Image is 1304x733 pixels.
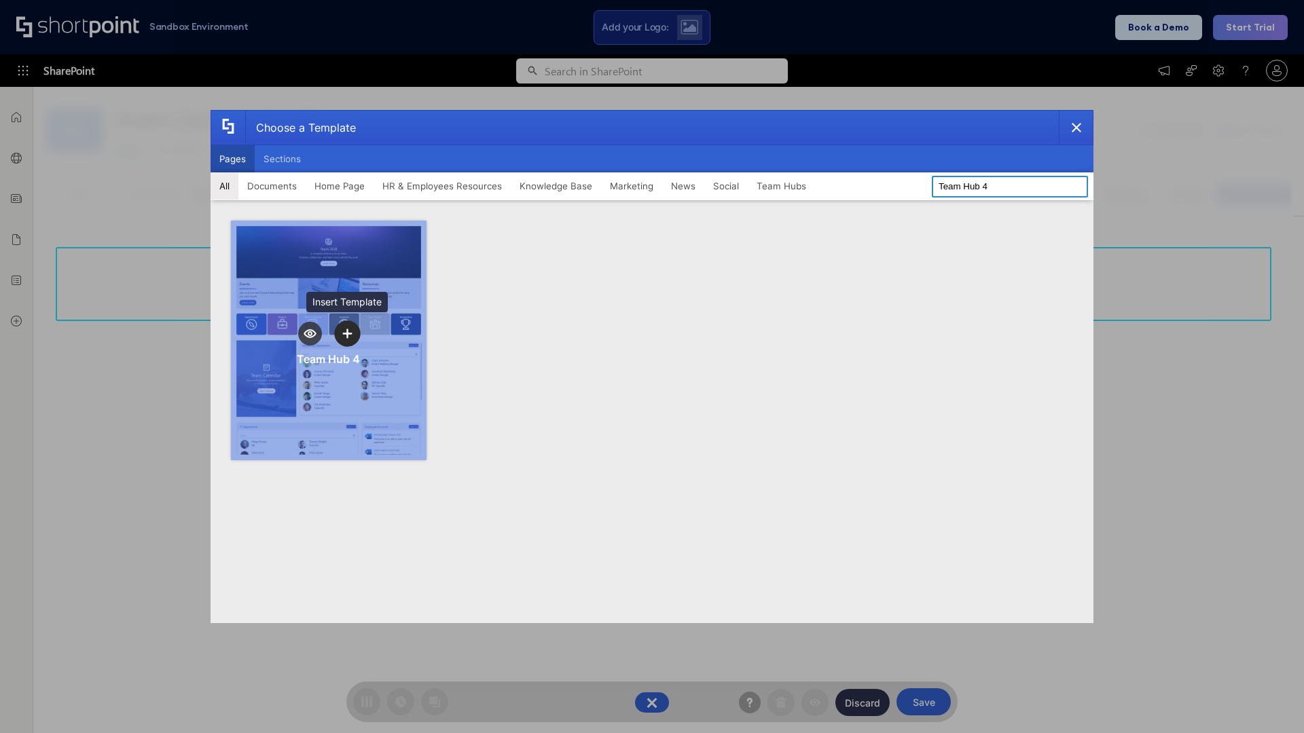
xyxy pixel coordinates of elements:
div: template selector [211,110,1093,623]
button: Pages [211,145,255,172]
button: Team Hubs [748,172,815,200]
button: Knowledge Base [511,172,601,200]
button: All [211,172,238,200]
button: Documents [238,172,306,200]
button: Social [704,172,748,200]
button: Sections [255,145,310,172]
button: Marketing [601,172,662,200]
button: Home Page [306,172,374,200]
div: Choose a Template [245,111,356,145]
iframe: Chat Widget [1236,668,1304,733]
button: News [662,172,704,200]
button: HR & Employees Resources [374,172,511,200]
div: Team Hub 4 [297,352,360,366]
input: Search [932,176,1088,198]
